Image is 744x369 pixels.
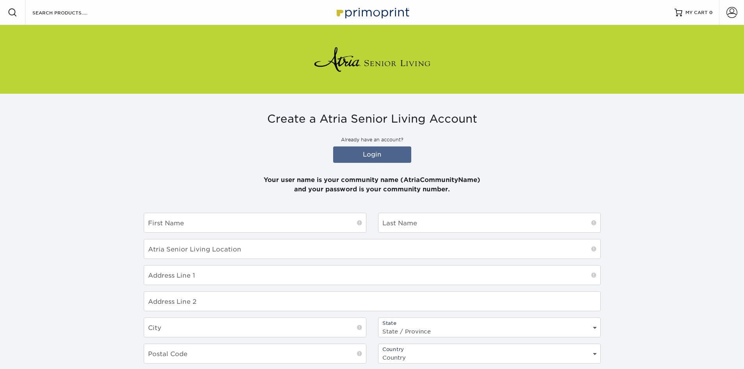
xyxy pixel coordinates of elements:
span: 0 [709,10,713,15]
input: SEARCH PRODUCTS..... [32,8,108,17]
img: Atria Senior Living [314,44,431,75]
p: Your user name is your community name (AtriaCommunityName) and your password is your community nu... [144,166,601,194]
h3: Create a Atria Senior Living Account [144,112,601,126]
p: Already have an account? [144,136,601,143]
span: MY CART [685,9,708,16]
a: Login [333,146,411,163]
img: Primoprint [333,4,411,21]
